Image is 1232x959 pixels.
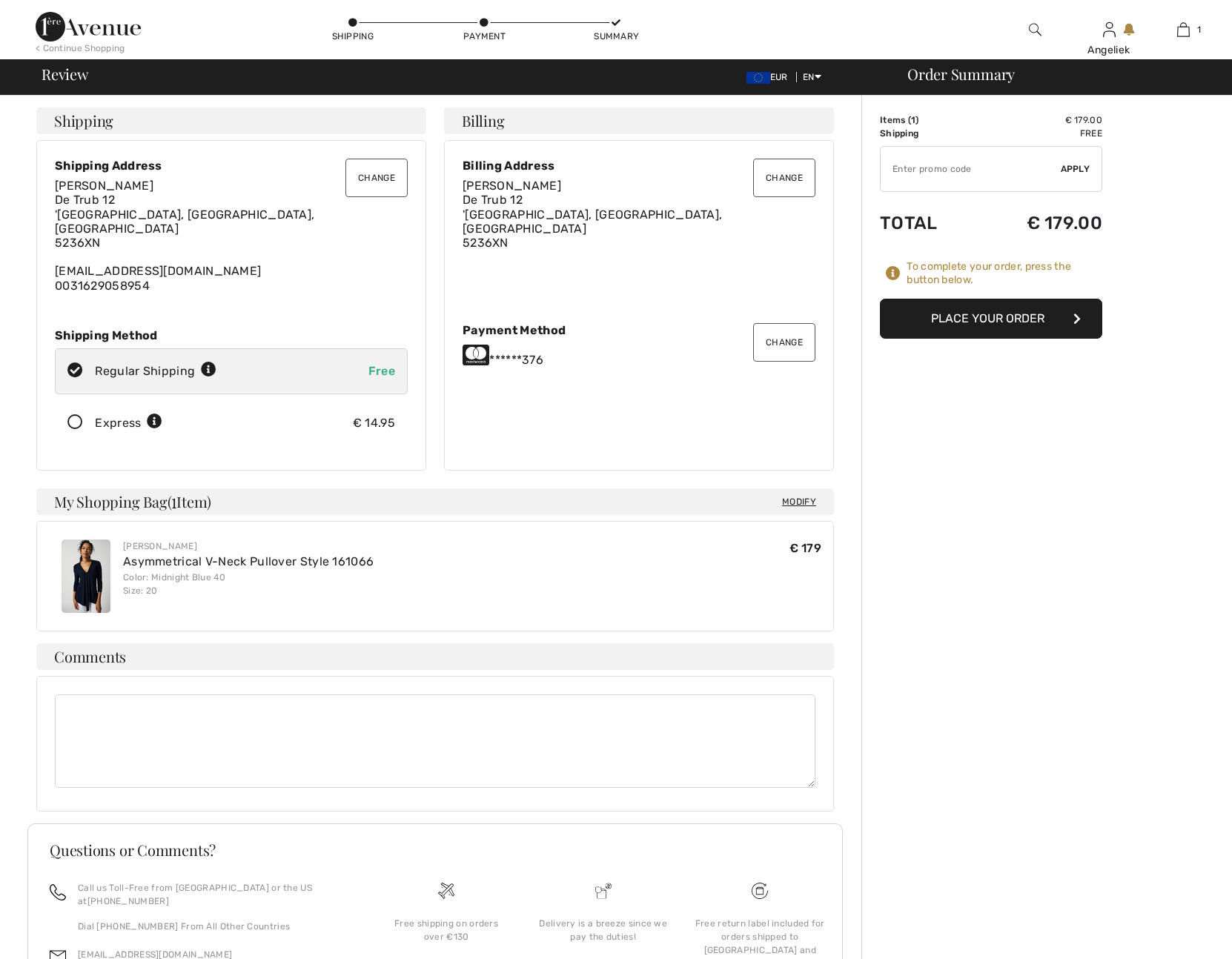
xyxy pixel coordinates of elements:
[746,72,770,84] img: Euro
[782,494,816,509] span: Modify
[62,540,110,613] img: Asymmetrical V-Neck Pullover Style 161066
[803,72,821,82] span: EN
[36,42,125,55] div: < Continue Shopping
[976,198,1102,248] td: € 179.00
[976,113,1102,127] td: € 179.00
[55,328,408,342] div: Shipping Method
[55,193,314,250] span: De Trub 12 '[GEOGRAPHIC_DATA], [GEOGRAPHIC_DATA], [GEOGRAPHIC_DATA] 5236XN
[331,30,375,43] div: Shipping
[594,30,638,43] div: Summary
[55,179,408,293] div: [EMAIL_ADDRESS][DOMAIN_NAME] 0031629058954
[907,260,1102,287] div: To complete your order, press the button below.
[1103,21,1116,39] img: My Info
[36,643,834,670] h4: Comments
[753,159,815,197] button: Change
[537,917,670,943] div: Delivery is a breeze since we pay the duties!
[463,323,815,337] div: Payment Method
[123,571,374,597] div: Color: Midnight Blue 40 Size: 20
[1029,21,1041,39] img: search the website
[123,554,374,568] a: Asymmetrical V-Neck Pullover Style 161066
[171,491,176,510] span: 1
[890,67,1223,82] div: Order Summary
[36,12,141,42] img: 1ère Avenue
[595,883,612,899] img: Delivery is a breeze since we pay the duties!
[753,323,815,362] button: Change
[789,541,822,555] span: € 179
[1103,22,1116,36] a: Sign In
[380,917,513,943] div: Free shipping on orders over €130
[54,113,113,128] span: Shipping
[463,179,561,193] span: [PERSON_NAME]
[368,364,395,378] span: Free
[1147,21,1219,39] a: 1
[36,488,834,515] h4: My Shopping Bag
[1177,21,1190,39] img: My Bag
[123,540,374,553] div: [PERSON_NAME]
[50,884,66,900] img: call
[746,72,794,82] span: EUR
[438,883,454,899] img: Free shipping on orders over &#8364;130
[168,491,211,511] span: ( Item)
[463,30,507,43] div: Payment
[50,843,821,857] h3: Questions or Comments?
[463,159,815,173] div: Billing Address
[881,147,1061,191] input: Promo code
[95,362,216,380] div: Regular Shipping
[55,159,408,173] div: Shipping Address
[976,127,1102,140] td: Free
[78,920,350,933] p: Dial [PHONE_NUMBER] From All Other Countries
[880,198,976,248] td: Total
[880,299,1102,339] button: Place Your Order
[462,113,504,128] span: Billing
[880,127,976,140] td: Shipping
[78,881,350,908] p: Call us Toll-Free from [GEOGRAPHIC_DATA] or the US at
[95,414,162,432] div: Express
[911,115,915,125] span: 1
[55,179,153,193] span: [PERSON_NAME]
[752,883,768,899] img: Free shipping on orders over &#8364;130
[55,694,815,788] textarea: Comments
[42,67,88,82] span: Review
[1197,23,1201,36] span: 1
[353,414,395,432] div: € 14.95
[87,896,169,906] a: [PHONE_NUMBER]
[1061,162,1090,176] span: Apply
[880,113,976,127] td: Items ( )
[1073,42,1145,58] div: Angeliek
[463,193,722,250] span: De Trub 12 '[GEOGRAPHIC_DATA], [GEOGRAPHIC_DATA], [GEOGRAPHIC_DATA] 5236XN
[345,159,408,197] button: Change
